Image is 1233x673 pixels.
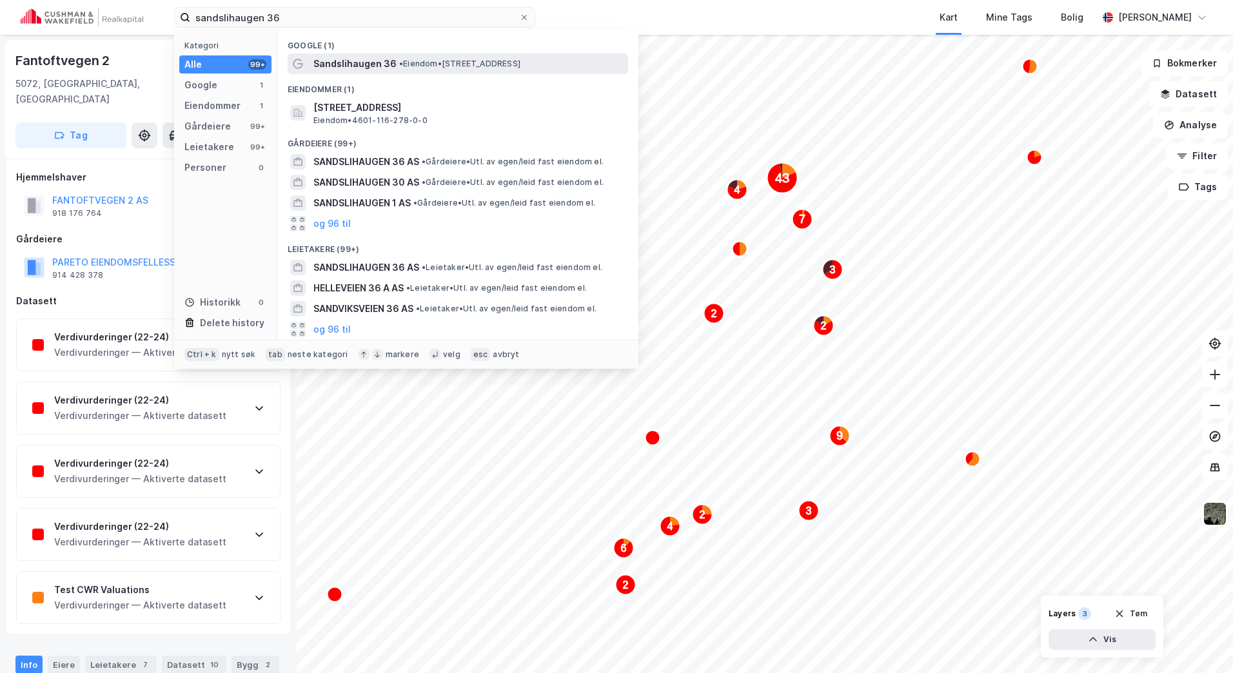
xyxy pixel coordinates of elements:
[660,516,680,536] div: Map marker
[184,57,202,72] div: Alle
[830,264,836,275] text: 3
[623,580,629,590] text: 2
[704,303,724,324] div: Map marker
[416,304,420,313] span: •
[667,521,673,532] text: 4
[256,101,266,111] div: 1
[184,295,241,310] div: Historikk
[692,504,713,525] div: Map marker
[471,348,491,361] div: esc
[313,195,411,211] span: SANDSLIHAUGEN 1 AS
[422,157,604,167] span: Gårdeiere • Utl. av egen/leid fast eiendom el.
[711,308,717,319] text: 2
[386,349,419,360] div: markere
[1169,611,1233,673] div: Kontrollprogram for chat
[1168,174,1228,200] button: Tags
[422,177,426,187] span: •
[313,280,404,296] span: HELLEVEIEN 36 A AS
[16,170,281,185] div: Hjemmelshaver
[727,179,747,200] div: Map marker
[288,349,348,360] div: neste kategori
[621,543,627,554] text: 6
[700,509,705,520] text: 2
[248,59,266,70] div: 99+
[313,175,419,190] span: SANDSLIHAUGEN 30 AS
[208,658,221,671] div: 10
[1118,10,1192,25] div: [PERSON_NAME]
[615,574,636,595] div: Map marker
[1169,611,1233,673] iframe: Chat Widget
[327,587,342,602] div: Map marker
[1149,81,1228,107] button: Datasett
[940,10,958,25] div: Kart
[54,471,226,487] div: Verdivurderinger — Aktiverte datasett
[1203,502,1227,526] img: 9k=
[200,315,264,331] div: Delete history
[21,8,143,26] img: cushman-wakefield-realkapital-logo.202ea83816669bd177139c58696a8fa1.svg
[190,8,519,27] input: Søk på adresse, matrikkel, gårdeiere, leietakere eller personer
[1049,629,1156,650] button: Vis
[184,41,271,50] div: Kategori
[413,198,595,208] span: Gårdeiere • Utl. av egen/leid fast eiendom el.
[54,393,226,408] div: Verdivurderinger (22-24)
[313,100,623,115] span: [STREET_ADDRESS]
[792,209,813,229] div: Map marker
[422,157,426,166] span: •
[52,208,102,219] div: 918 176 764
[1141,50,1228,76] button: Bokmerker
[775,171,789,185] text: 43
[986,10,1032,25] div: Mine Tags
[54,534,226,550] div: Verdivurderinger — Aktiverte datasett
[277,30,638,54] div: Google (1)
[406,283,410,293] span: •
[54,582,226,598] div: Test CWR Valuations
[313,301,413,317] span: SANDVIKSVEIEN 36 AS
[416,304,597,314] span: Leietaker • Utl. av egen/leid fast eiendom el.
[399,59,520,69] span: Eiendom • [STREET_ADDRESS]
[493,349,519,360] div: avbryt
[413,198,417,208] span: •
[732,241,747,257] div: Map marker
[52,270,103,280] div: 914 428 378
[54,408,226,424] div: Verdivurderinger — Aktiverte datasett
[822,259,843,280] div: Map marker
[256,80,266,90] div: 1
[443,349,460,360] div: velg
[15,50,112,71] div: Fantoftvegen 2
[821,320,827,331] text: 2
[54,519,226,534] div: Verdivurderinger (22-24)
[15,122,126,148] button: Tag
[422,262,602,273] span: Leietaker • Utl. av egen/leid fast eiendom el.
[313,216,351,231] button: og 96 til
[1078,607,1091,620] div: 3
[422,262,426,272] span: •
[613,538,634,558] div: Map marker
[248,142,266,152] div: 99+
[261,658,274,671] div: 2
[248,121,266,132] div: 99+
[256,297,266,307] div: 0
[813,315,834,336] div: Map marker
[406,283,587,293] span: Leietaker • Utl. av egen/leid fast eiendom el.
[313,154,419,170] span: SANDSLIHAUGEN 36 AS
[313,260,419,275] span: SANDSLIHAUGEN 36 AS
[16,293,281,309] div: Datasett
[15,76,181,107] div: 5072, [GEOGRAPHIC_DATA], [GEOGRAPHIC_DATA]
[1049,609,1076,619] div: Layers
[184,98,241,113] div: Eiendommer
[54,456,226,471] div: Verdivurderinger (22-24)
[139,658,152,671] div: 7
[799,213,805,226] text: 7
[767,162,798,193] div: Map marker
[313,56,397,72] span: Sandslihaugen 36
[277,234,638,257] div: Leietakere (99+)
[1166,143,1228,169] button: Filter
[1027,150,1042,165] div: Map marker
[1153,112,1228,138] button: Analyse
[645,430,660,445] div: Map marker
[184,139,234,155] div: Leietakere
[277,128,638,151] div: Gårdeiere (99+)
[1106,603,1156,624] button: Tøm
[735,184,740,195] text: 4
[184,119,231,134] div: Gårdeiere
